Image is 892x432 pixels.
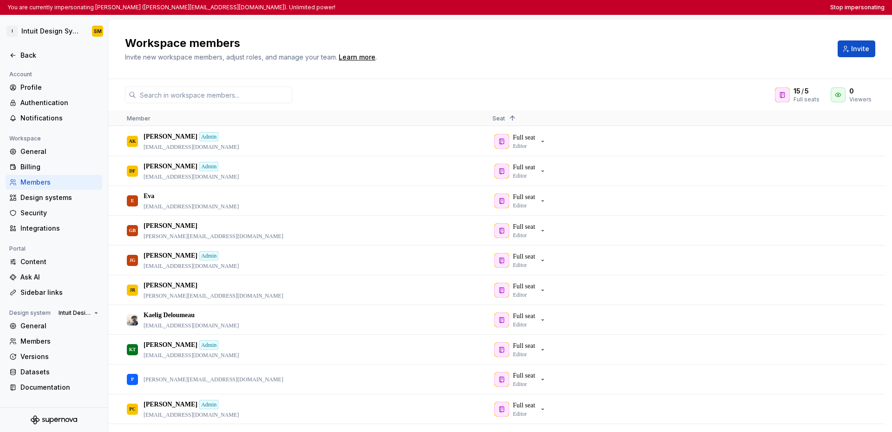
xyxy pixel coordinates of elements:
[144,281,197,290] p: [PERSON_NAME]
[6,175,102,190] a: Members
[492,311,550,329] button: Full seatEditor
[513,380,527,388] p: Editor
[144,143,239,151] p: [EMAIL_ADDRESS][DOMAIN_NAME]
[131,370,134,388] div: P
[7,4,335,11] p: You are currently impersonating [PERSON_NAME] ([PERSON_NAME][EMAIL_ADDRESS][DOMAIN_NAME]). Unlimi...
[20,98,98,107] div: Authentication
[492,192,550,210] button: Full seatEditor
[59,309,91,317] span: Intuit Design System
[144,132,197,141] p: [PERSON_NAME]
[492,221,550,240] button: Full seatEditor
[513,291,527,299] p: Editor
[144,173,239,180] p: [EMAIL_ADDRESS][DOMAIN_NAME]
[144,203,239,210] p: [EMAIL_ADDRESS][DOMAIN_NAME]
[20,337,98,346] div: Members
[199,340,218,350] div: Admin
[20,178,98,187] div: Members
[127,314,138,326] img: Kaelig Deloumeau
[127,115,151,122] span: Member
[20,321,98,331] div: General
[6,349,102,364] a: Versions
[513,163,535,172] p: Full seat
[94,27,102,35] div: SM
[20,51,98,60] div: Back
[6,69,36,80] div: Account
[144,162,197,171] p: [PERSON_NAME]
[339,53,375,62] a: Learn more
[21,27,81,36] div: Intuit Design System
[513,341,535,351] p: Full seat
[144,340,197,350] p: [PERSON_NAME]
[20,288,98,297] div: Sidebar links
[129,221,136,239] div: GB
[513,142,527,150] p: Editor
[513,193,535,202] p: Full seat
[144,251,197,260] p: [PERSON_NAME]
[20,162,98,172] div: Billing
[136,86,292,103] input: Search in workspace members...
[513,401,535,410] p: Full seat
[337,54,377,61] span: .
[805,86,809,96] span: 5
[129,340,136,359] div: KT
[6,270,102,285] a: Ask AI
[794,96,820,103] div: Full seats
[144,292,283,299] p: [PERSON_NAME][EMAIL_ADDRESS][DOMAIN_NAME]
[129,162,135,180] div: DF
[513,312,535,321] p: Full seat
[130,251,136,269] div: JG
[6,111,102,126] a: Notifications
[6,221,102,236] a: Integrations
[513,133,535,142] p: Full seat
[20,83,98,92] div: Profile
[20,367,98,377] div: Datasets
[144,411,239,419] p: [EMAIL_ADDRESS][DOMAIN_NAME]
[6,144,102,159] a: General
[2,21,106,41] button: IIntuit Design SystemSM
[6,95,102,110] a: Authentication
[492,115,505,122] span: Seat
[144,352,239,359] p: [EMAIL_ADDRESS][DOMAIN_NAME]
[144,322,239,329] p: [EMAIL_ADDRESS][DOMAIN_NAME]
[492,132,550,151] button: Full seatEditor
[131,192,134,210] div: E
[20,383,98,392] div: Documentation
[6,380,102,395] a: Documentation
[6,80,102,95] a: Profile
[129,132,136,150] div: AK
[492,370,550,389] button: Full seatEditor
[6,365,102,379] a: Datasets
[513,282,535,291] p: Full seat
[144,311,195,320] p: Kaelig Deloumeau
[794,86,800,96] span: 15
[144,233,283,240] p: [PERSON_NAME][EMAIL_ADDRESS][DOMAIN_NAME]
[199,251,218,260] div: Admin
[7,26,18,37] div: I
[513,410,527,418] p: Editor
[492,340,550,359] button: Full seatEditor
[513,371,535,380] p: Full seat
[6,133,45,144] div: Workspace
[851,44,869,53] span: Invite
[794,86,820,96] div: /
[492,251,550,270] button: Full seatEditor
[6,243,29,254] div: Portal
[6,254,102,269] a: Content
[20,272,98,282] div: Ask AI
[6,285,102,300] a: Sidebar links
[129,400,135,418] div: PC
[130,281,135,299] div: JR
[513,261,527,269] p: Editor
[513,232,527,239] p: Editor
[199,162,218,171] div: Admin
[6,334,102,349] a: Members
[513,222,535,232] p: Full seat
[144,221,197,231] p: [PERSON_NAME]
[492,281,550,299] button: Full seatEditor
[199,400,218,409] div: Admin
[492,162,550,180] button: Full seatEditor
[20,147,98,156] div: General
[6,319,102,333] a: General
[199,132,218,141] div: Admin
